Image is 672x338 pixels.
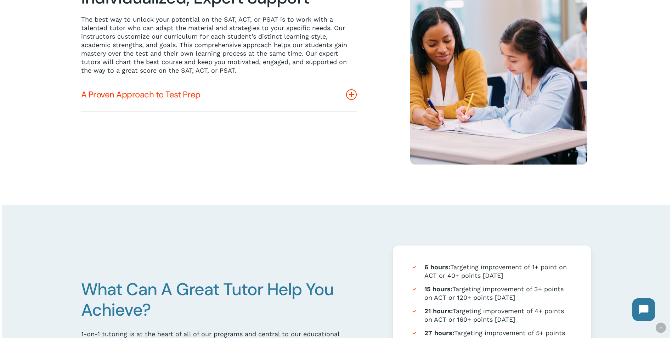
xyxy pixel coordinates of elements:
li: Targeting improvement of 3+ points on ACT or 120+ points [DATE] [411,285,574,302]
strong: 6 hours: [424,263,450,271]
strong: 27 hours: [424,329,454,337]
li: Targeting improvement of 1+ point on ACT or 40+ points [DATE] [411,263,574,280]
strong: 21 hours: [424,307,453,315]
iframe: Chatbot [625,291,662,328]
strong: 15 hours: [424,285,452,293]
a: A Proven Approach to Test Prep [81,78,357,111]
li: Targeting improvement of 4+ points on ACT or 160+ points [DATE] [411,307,574,323]
p: The best way to unlock your potential on the SAT, ACT, or PSAT is to work with a talented tutor w... [81,15,357,75]
span: What Can A Great Tutor Help You Achieve? [81,278,334,321]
